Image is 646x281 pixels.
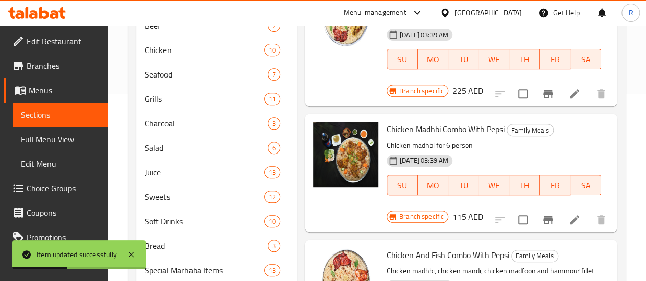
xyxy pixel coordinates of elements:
[136,136,297,160] div: Salad6
[4,54,108,78] a: Branches
[395,86,448,96] span: Branch specific
[452,178,475,193] span: TU
[21,109,100,121] span: Sections
[145,44,264,56] span: Chicken
[313,122,378,187] img: Chicken Madhbi Combo With Pepsi
[27,182,100,194] span: Choice Groups
[478,49,509,69] button: WE
[391,178,414,193] span: SU
[37,249,117,260] div: Item updated successfully
[540,175,570,195] button: FR
[570,49,601,69] button: SA
[264,191,280,203] div: items
[268,142,280,154] div: items
[452,84,483,98] h6: 225 AED
[483,178,505,193] span: WE
[589,82,613,106] button: delete
[145,142,268,154] span: Salad
[268,119,280,129] span: 3
[483,52,505,67] span: WE
[265,94,280,104] span: 11
[264,264,280,276] div: items
[136,209,297,234] div: Soft Drinks10
[575,178,597,193] span: SA
[268,117,280,130] div: items
[136,62,297,87] div: Seafood7
[268,68,280,81] div: items
[418,49,448,69] button: MO
[396,156,452,165] span: [DATE] 03:39 AM
[513,178,536,193] span: TH
[418,175,448,195] button: MO
[512,209,534,231] span: Select to update
[21,158,100,170] span: Edit Menu
[4,29,108,54] a: Edit Restaurant
[21,133,100,145] span: Full Menu View
[387,121,505,137] span: Chicken Madhbi Combo With Pepsi
[268,143,280,153] span: 6
[4,78,108,103] a: Menus
[268,240,280,252] div: items
[448,175,479,195] button: TU
[145,240,268,252] div: Bread
[265,266,280,275] span: 13
[27,231,100,243] span: Promotions
[454,7,522,18] div: [GEOGRAPHIC_DATA]
[507,124,554,136] div: Family Meals
[145,68,268,81] span: Seafood
[452,52,475,67] span: TU
[145,117,268,130] span: Charcoal
[422,52,444,67] span: MO
[264,215,280,227] div: items
[264,166,280,178] div: items
[536,82,560,106] button: Branch-specific-item
[568,88,581,100] a: Edit menu item
[448,49,479,69] button: TU
[387,247,509,263] span: Chicken And Fish Combo With Pepsi
[136,87,297,111] div: Grills11
[396,30,452,40] span: [DATE] 03:39 AM
[511,250,558,262] div: Family Meals
[264,93,280,105] div: items
[265,168,280,177] span: 13
[136,160,297,185] div: Juice13
[575,52,597,67] span: SA
[589,208,613,232] button: delete
[513,52,536,67] span: TH
[27,35,100,47] span: Edit Restaurant
[136,185,297,209] div: Sweets12
[568,214,581,226] a: Edit menu item
[265,45,280,55] span: 10
[544,178,566,193] span: FR
[387,139,601,152] p: Chicken madhbi for 6 person
[13,127,108,151] a: Full Menu View
[4,225,108,249] a: Promotions
[391,52,414,67] span: SU
[570,175,601,195] button: SA
[387,49,418,69] button: SU
[4,176,108,200] a: Choice Groups
[13,103,108,127] a: Sections
[145,215,264,227] div: Soft Drinks
[268,241,280,251] span: 3
[27,60,100,72] span: Branches
[509,175,540,195] button: TH
[145,191,264,203] div: Sweets
[536,208,560,232] button: Branch-specific-item
[13,151,108,176] a: Edit Menu
[509,49,540,69] button: TH
[145,264,264,276] span: Special Marhaba Items
[136,38,297,62] div: Chicken10
[344,7,406,19] div: Menu-management
[145,166,264,178] span: Juice
[145,93,264,105] span: Grills
[544,52,566,67] span: FR
[512,250,558,262] span: Family Meals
